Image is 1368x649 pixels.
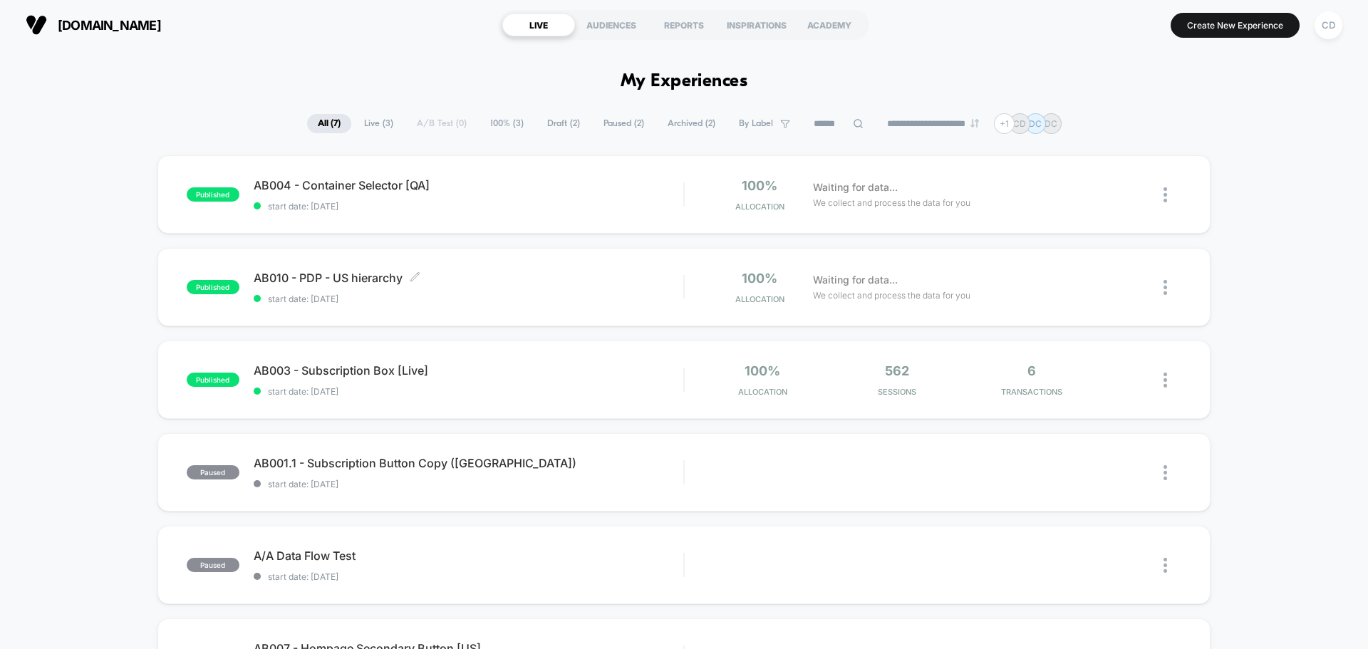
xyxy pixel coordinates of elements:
span: 100% ( 3 ) [480,114,534,133]
span: AB003 - Subscription Box [Live] [254,363,683,378]
img: Visually logo [26,14,47,36]
span: By Label [739,118,773,129]
span: We collect and process the data for you [813,289,970,302]
span: start date: [DATE] [254,294,683,304]
span: start date: [DATE] [254,201,683,212]
div: AUDIENCES [575,14,648,36]
div: REPORTS [648,14,720,36]
div: ACADEMY [793,14,866,36]
button: Create New Experience [1171,13,1300,38]
span: start date: [DATE] [254,479,683,489]
div: INSPIRATIONS [720,14,793,36]
span: Archived ( 2 ) [657,114,726,133]
span: 100% [742,178,777,193]
p: CD [1013,118,1026,129]
span: Live ( 3 ) [353,114,404,133]
span: published [187,373,239,387]
span: Draft ( 2 ) [537,114,591,133]
h1: My Experiences [621,71,748,92]
div: LIVE [502,14,575,36]
span: AB001.1 - Subscription Button Copy ([GEOGRAPHIC_DATA]) [254,456,683,470]
span: 100% [745,363,780,378]
span: Waiting for data... [813,180,898,195]
p: DC [1029,118,1042,129]
span: [DOMAIN_NAME] [58,18,161,33]
img: close [1164,465,1167,480]
span: paused [187,465,239,479]
span: Allocation [738,387,787,397]
span: Paused ( 2 ) [593,114,655,133]
p: DC [1045,118,1057,129]
div: CD [1315,11,1342,39]
span: 6 [1027,363,1036,378]
span: All ( 7 ) [307,114,351,133]
span: 100% [742,271,777,286]
span: A/A Data Flow Test [254,549,683,563]
img: close [1164,373,1167,388]
span: start date: [DATE] [254,571,683,582]
span: Allocation [735,294,784,304]
span: TRANSACTIONS [968,387,1095,397]
span: Allocation [735,202,784,212]
span: We collect and process the data for you [813,196,970,209]
span: AB004 - Container Selector [QA] [254,178,683,192]
span: published [187,280,239,294]
button: [DOMAIN_NAME] [21,14,165,36]
span: published [187,187,239,202]
span: paused [187,558,239,572]
span: start date: [DATE] [254,386,683,397]
span: 562 [885,363,909,378]
div: + 1 [994,113,1015,134]
button: CD [1310,11,1347,40]
span: Sessions [834,387,961,397]
img: close [1164,558,1167,573]
img: close [1164,187,1167,202]
span: AB010 - PDP - US hierarchy [254,271,683,285]
span: Waiting for data... [813,272,898,288]
img: end [970,119,979,128]
img: close [1164,280,1167,295]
